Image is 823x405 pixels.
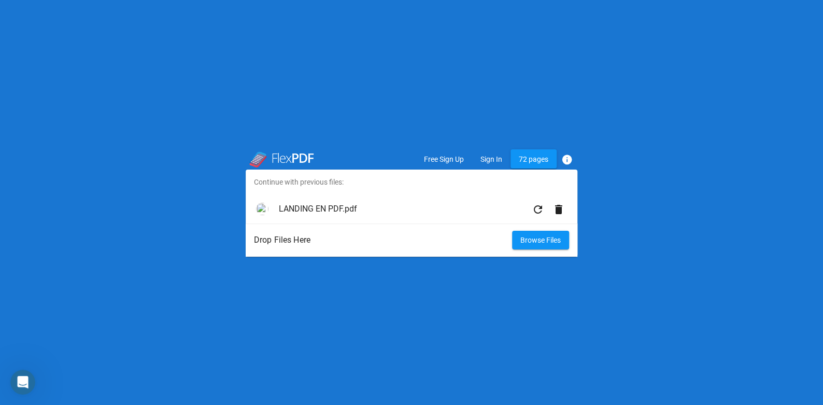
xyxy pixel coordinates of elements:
span: 72 pages [519,155,548,163]
h3: Continue with previous files: [246,170,577,194]
mat-icon: delete [552,203,565,216]
span: Drop Files Here [254,232,512,248]
button: Free Sign Up [416,150,472,169]
span: Free Sign Up [424,155,464,163]
button: 72 pages [510,149,557,169]
h4: LANDING EN PDF.pdf [279,204,528,214]
button: Sign In [472,150,510,169]
button: Browse Files [512,231,569,249]
mat-icon: refresh [532,203,544,216]
span: Browse Files [520,236,561,244]
mat-icon: info [561,153,573,166]
img: 6d25e34143b9937edae7879214455219-0.thumb.jpg [254,201,271,217]
iframe: Intercom live chat [10,370,35,395]
span: Sign In [480,155,502,163]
